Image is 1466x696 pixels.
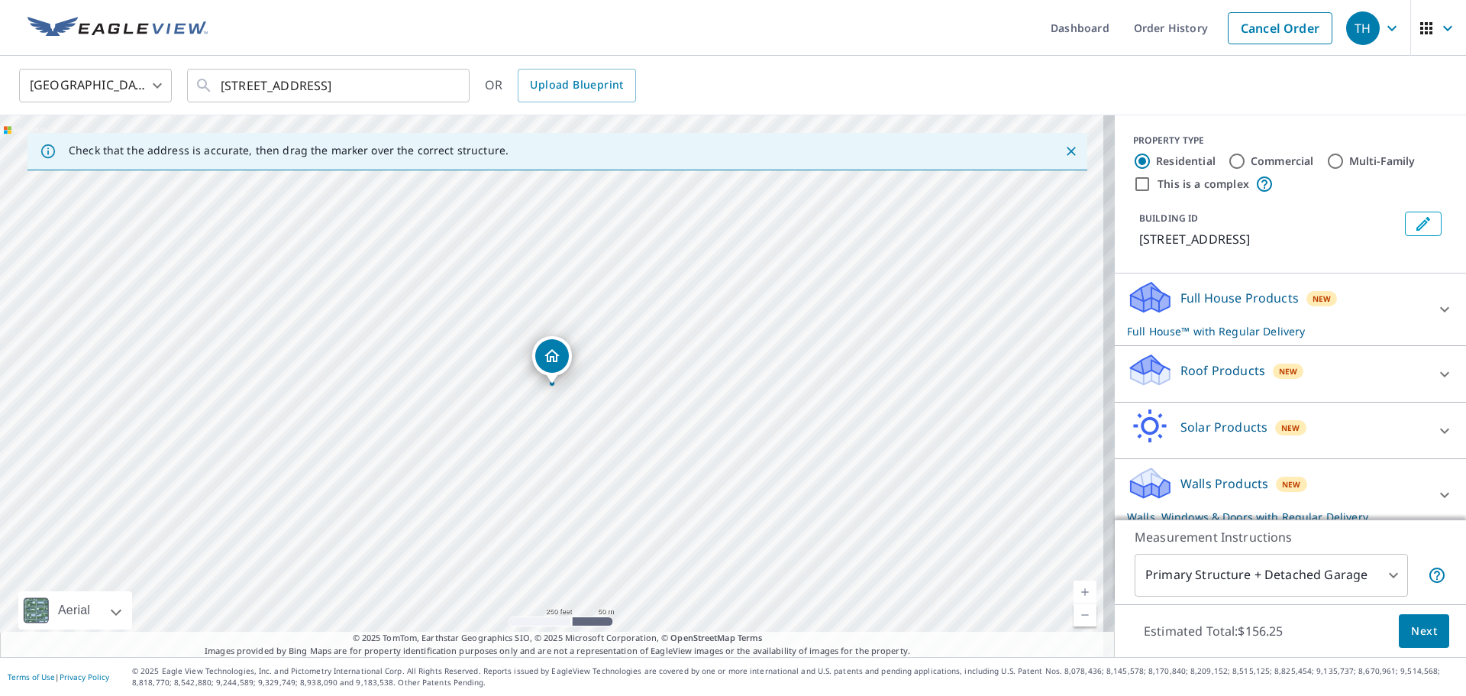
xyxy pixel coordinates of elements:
p: BUILDING ID [1139,212,1198,225]
a: Cancel Order [1228,12,1332,44]
span: Upload Blueprint [530,76,623,95]
a: Current Level 17, Zoom Out [1074,604,1096,626]
a: Current Level 17, Zoom In [1074,581,1096,604]
div: [GEOGRAPHIC_DATA] [19,64,172,107]
label: Multi-Family [1349,154,1416,169]
a: OpenStreetMap [670,632,735,643]
img: EV Logo [27,17,208,40]
span: Next [1411,622,1437,641]
div: Aerial [53,591,95,630]
a: Upload Blueprint [518,69,635,102]
div: Full House ProductsNewFull House™ with Regular Delivery [1127,280,1454,339]
div: Walls ProductsNewWalls, Windows & Doors with Regular Delivery [1127,465,1454,525]
div: OR [485,69,636,102]
div: Roof ProductsNew [1127,352,1454,396]
div: Aerial [18,591,132,630]
p: Solar Products [1180,418,1267,436]
div: Dropped pin, building 1, Residential property, 818 Wheatridge Ct Defiance, MO 63341 [532,336,572,384]
a: Terms [738,632,763,643]
button: Edit building 1 [1405,212,1442,236]
div: PROPERTY TYPE [1133,134,1448,147]
p: Roof Products [1180,361,1265,380]
p: Check that the address is accurate, then drag the marker over the correct structure. [69,144,509,157]
p: Walls Products [1180,474,1268,493]
label: Commercial [1251,154,1314,169]
input: Search by address or latitude-longitude [221,64,438,107]
p: [STREET_ADDRESS] [1139,230,1399,248]
span: New [1281,422,1300,434]
button: Close [1061,141,1081,161]
label: Residential [1156,154,1216,169]
a: Terms of Use [8,672,55,682]
span: Your report will include the primary structure and a detached garage if one exists. [1428,566,1446,584]
span: © 2025 TomTom, Earthstar Geographics SIO, © 2025 Microsoft Corporation, © [353,632,763,645]
span: New [1279,365,1298,377]
div: Solar ProductsNew [1127,409,1454,452]
p: Measurement Instructions [1135,528,1446,546]
div: Primary Structure + Detached Garage [1135,554,1408,597]
p: Full House Products [1180,289,1299,307]
div: TH [1346,11,1380,45]
p: Full House™ with Regular Delivery [1127,323,1426,339]
label: This is a complex [1158,176,1249,192]
span: New [1282,478,1301,490]
a: Privacy Policy [60,672,109,682]
p: Estimated Total: $156.25 [1132,614,1295,648]
button: Next [1399,614,1449,649]
p: Walls, Windows & Doors with Regular Delivery [1127,509,1426,525]
span: New [1313,293,1332,305]
p: © 2025 Eagle View Technologies, Inc. and Pictometry International Corp. All Rights Reserved. Repo... [132,665,1458,688]
p: | [8,672,109,681]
